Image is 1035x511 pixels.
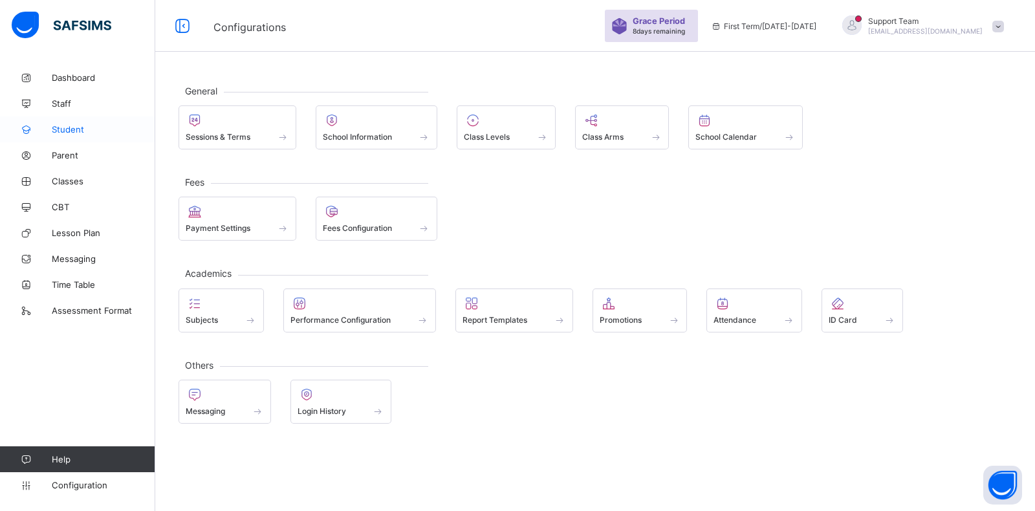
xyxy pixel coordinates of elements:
div: Attendance [706,288,802,332]
div: Class Levels [457,105,556,149]
span: [EMAIL_ADDRESS][DOMAIN_NAME] [868,27,983,35]
span: Assessment Format [52,305,155,316]
div: School Calendar [688,105,803,149]
span: Lesson Plan [52,228,155,238]
span: Performance Configuration [290,315,391,325]
span: Messaging [186,406,225,416]
div: Fees Configuration [316,197,438,241]
img: safsims [12,12,111,39]
div: ID Card [822,288,903,332]
span: Academics [179,268,238,279]
span: Promotions [600,315,642,325]
span: Help [52,454,155,464]
span: Report Templates [463,315,527,325]
span: Configurations [213,21,286,34]
span: CBT [52,202,155,212]
span: Payment Settings [186,223,250,233]
span: Fees [179,177,211,188]
span: Support Team [868,16,983,26]
span: Student [52,124,155,135]
span: ID Card [829,315,857,325]
div: Sessions & Terms [179,105,296,149]
span: School Calendar [695,132,757,142]
span: Others [179,360,220,371]
span: Messaging [52,254,155,264]
div: SupportTeam [829,16,1010,37]
span: session/term information [711,21,816,31]
span: Configuration [52,480,155,490]
span: Grace Period [633,16,685,26]
div: School Information [316,105,438,149]
span: Class Levels [464,132,510,142]
span: Sessions & Terms [186,132,250,142]
div: Class Arms [575,105,670,149]
div: Payment Settings [179,197,296,241]
div: Subjects [179,288,264,332]
span: Attendance [714,315,756,325]
span: Time Table [52,279,155,290]
span: General [179,85,224,96]
img: sticker-purple.71386a28dfed39d6af7621340158ba97.svg [611,18,627,34]
div: Login History [290,380,392,424]
div: Report Templates [455,288,573,332]
div: Promotions [593,288,688,332]
button: Open asap [983,466,1022,505]
span: Login History [298,406,346,416]
span: School Information [323,132,392,142]
span: 8 days remaining [633,27,685,35]
span: Class Arms [582,132,624,142]
span: Classes [52,176,155,186]
span: Staff [52,98,155,109]
div: Performance Configuration [283,288,437,332]
span: Parent [52,150,155,160]
span: Subjects [186,315,218,325]
div: Messaging [179,380,271,424]
span: Dashboard [52,72,155,83]
span: Fees Configuration [323,223,392,233]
